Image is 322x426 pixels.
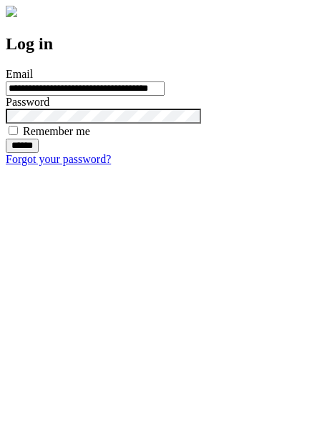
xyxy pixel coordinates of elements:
img: logo-4e3dc11c47720685a147b03b5a06dd966a58ff35d612b21f08c02c0306f2b779.png [6,6,17,17]
label: Password [6,96,49,108]
a: Forgot your password? [6,153,111,165]
label: Email [6,68,33,80]
label: Remember me [23,125,90,137]
h2: Log in [6,34,316,54]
